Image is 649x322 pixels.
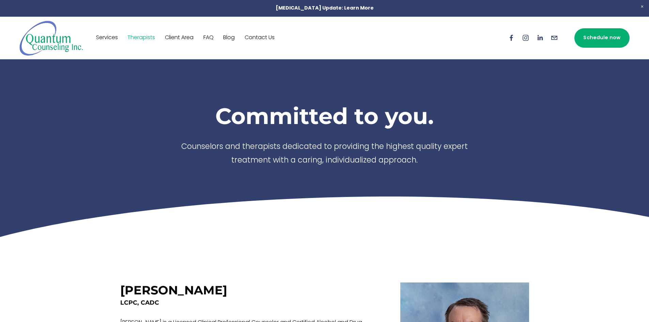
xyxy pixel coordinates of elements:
a: Contact Us [245,32,275,43]
a: Therapists [127,32,155,43]
p: Counselors and therapists dedicated to providing the highest quality expert treatment with a cari... [171,140,478,168]
a: Services [96,32,118,43]
img: Quantum Counseling Inc. | Change starts here. [19,20,83,56]
a: Facebook [508,34,515,42]
a: info@quantumcounselinginc.com [551,34,558,42]
a: Schedule now [574,28,630,48]
a: LinkedIn [536,34,544,42]
h3: [PERSON_NAME] [120,283,227,297]
h1: Committed to you. [171,102,478,129]
a: FAQ [203,32,214,43]
a: Instagram [522,34,529,42]
h4: LCPC, CADC [120,298,372,307]
a: Client Area [165,32,194,43]
a: Blog [223,32,235,43]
